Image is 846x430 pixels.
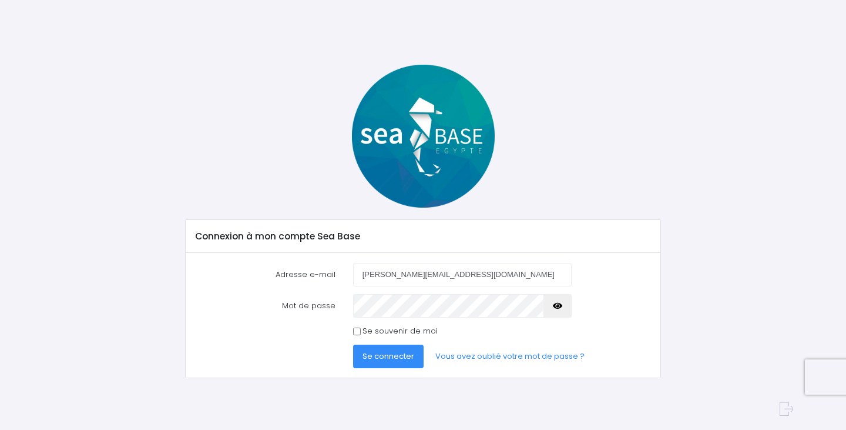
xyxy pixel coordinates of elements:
[362,351,414,362] span: Se connecter
[426,345,594,368] a: Vous avez oublié votre mot de passe ?
[353,345,424,368] button: Se connecter
[362,325,438,337] label: Se souvenir de moi
[186,294,344,318] label: Mot de passe
[186,220,660,253] div: Connexion à mon compte Sea Base
[186,263,344,286] label: Adresse e-mail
